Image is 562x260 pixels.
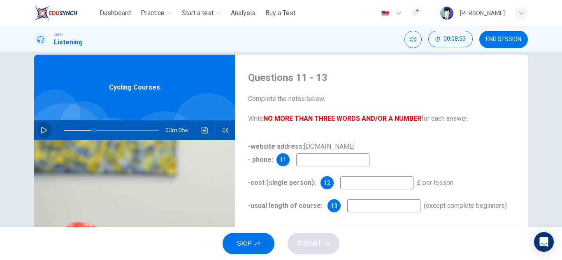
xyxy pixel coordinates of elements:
span: - [248,202,324,209]
button: Analysis [228,6,259,21]
b: usual length of course: [251,202,323,209]
button: Start a test [179,6,224,21]
div: Open Intercom Messenger [534,232,554,252]
b: website address: [251,143,304,150]
img: ELTC logo [34,5,77,21]
span: END SESSION [486,36,521,43]
span: - [DOMAIN_NAME] [248,143,355,163]
button: 00:08:53 [428,31,473,47]
button: Buy a Test [262,6,299,21]
b: NO MORE THAN THREE WORDS AND/OR A NUMBER [263,115,421,122]
button: Practice [137,6,175,21]
img: en [380,10,390,16]
button: Click to see the audio transcription [198,120,211,140]
span: 03m 05s [165,120,195,140]
span: 11 [280,157,286,163]
span: (except complete beginners) [424,202,507,209]
span: Start a test [182,8,214,18]
h1: Listening [54,37,83,47]
div: [PERSON_NAME] [460,8,505,18]
h4: Questions 11 - 13 [248,71,515,84]
a: ELTC logo [34,5,96,21]
img: Profile picture [440,7,453,20]
span: CEFR [54,32,63,37]
span: Practice [141,8,165,18]
span: - [248,179,317,186]
span: Dashboard [100,8,131,18]
span: £ per lesson [417,179,453,186]
span: 13 [331,203,337,209]
button: SKIP [223,233,274,254]
span: Complete the notes below. Write for each answer. [248,94,515,124]
b: cost (single person): [251,179,316,186]
button: END SESSION [479,31,528,48]
button: Dashboard [96,6,134,21]
span: Analysis [231,8,255,18]
div: Hide [428,31,473,48]
span: Cycling Courses [109,83,160,92]
div: Mute [404,31,422,48]
b: - phone: [248,156,273,163]
span: 00:08:53 [444,36,466,42]
span: Buy a Test [265,8,295,18]
span: SKIP [237,238,252,249]
span: 12 [324,180,330,186]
